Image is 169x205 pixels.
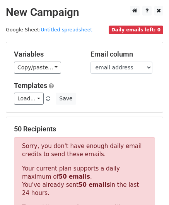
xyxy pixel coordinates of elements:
a: Daily emails left: 0 [109,27,163,33]
strong: 50 emails [79,181,110,188]
span: Daily emails left: 0 [109,26,163,34]
a: Copy/paste... [14,62,61,74]
strong: 50 emails [59,173,90,180]
h2: New Campaign [6,6,163,19]
small: Google Sheet: [6,27,92,33]
a: Templates [14,81,47,90]
h5: Email column [90,50,155,59]
button: Save [56,93,76,105]
a: Untitled spreadsheet [41,27,92,33]
h5: 50 Recipients [14,125,155,133]
p: Your current plan supports a daily maximum of . You've already sent in the last 24 hours. [22,165,147,197]
a: Load... [14,93,44,105]
h5: Variables [14,50,79,59]
p: Sorry, you don't have enough daily email credits to send these emails. [22,142,147,158]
